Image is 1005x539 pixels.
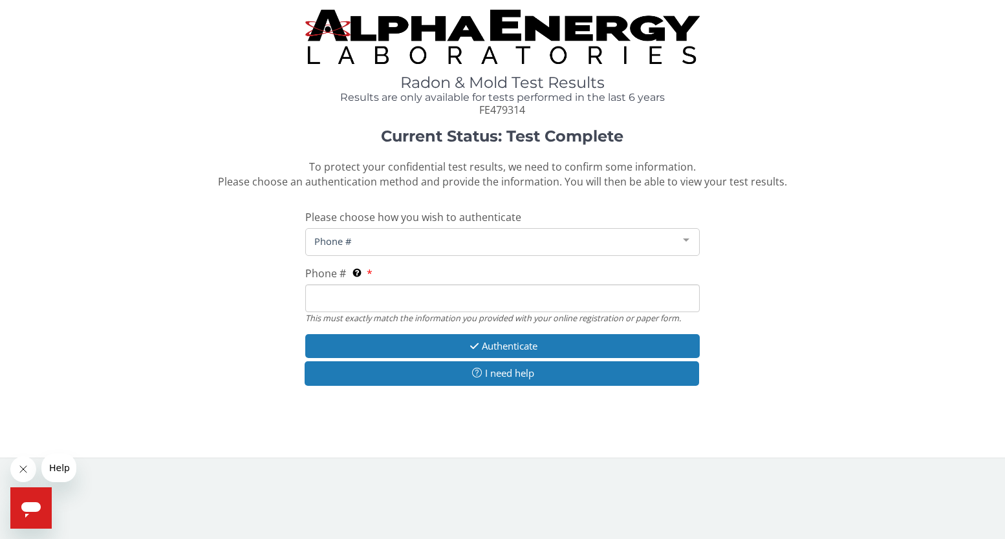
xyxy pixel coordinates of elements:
h4: Results are only available for tests performed in the last 6 years [305,92,700,103]
iframe: Close message [10,456,36,482]
div: This must exactly match the information you provided with your online registration or paper form. [305,312,700,324]
h1: Radon & Mold Test Results [305,74,700,91]
span: To protect your confidential test results, we need to confirm some information. Please choose an ... [218,160,787,189]
iframe: Button to launch messaging window [10,487,52,529]
strong: Current Status: Test Complete [381,127,623,145]
button: Authenticate [305,334,700,358]
img: TightCrop.jpg [305,10,700,64]
span: Phone # [311,234,673,248]
button: I need help [305,361,699,385]
span: Please choose how you wish to authenticate [305,210,521,224]
iframe: Message from company [41,454,76,482]
span: FE479314 [479,103,525,117]
span: Phone # [305,266,346,280]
